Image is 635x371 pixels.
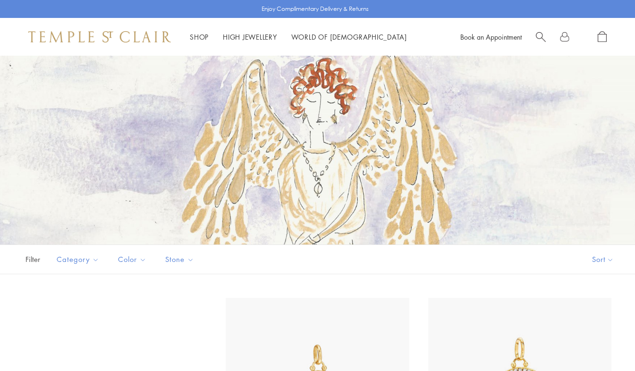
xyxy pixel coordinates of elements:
span: Color [113,253,153,265]
button: Stone [158,249,201,270]
a: Book an Appointment [460,32,522,42]
button: Show sort by [571,245,635,274]
span: Stone [161,253,201,265]
nav: Main navigation [190,31,407,43]
a: ShopShop [190,32,209,42]
button: Color [111,249,153,270]
p: Enjoy Complimentary Delivery & Returns [262,4,369,14]
a: High JewelleryHigh Jewellery [223,32,277,42]
a: Search [536,31,546,43]
img: Temple St. Clair [28,31,171,42]
span: Category [52,253,106,265]
a: World of [DEMOGRAPHIC_DATA]World of [DEMOGRAPHIC_DATA] [291,32,407,42]
button: Category [50,249,106,270]
a: Open Shopping Bag [598,31,607,43]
